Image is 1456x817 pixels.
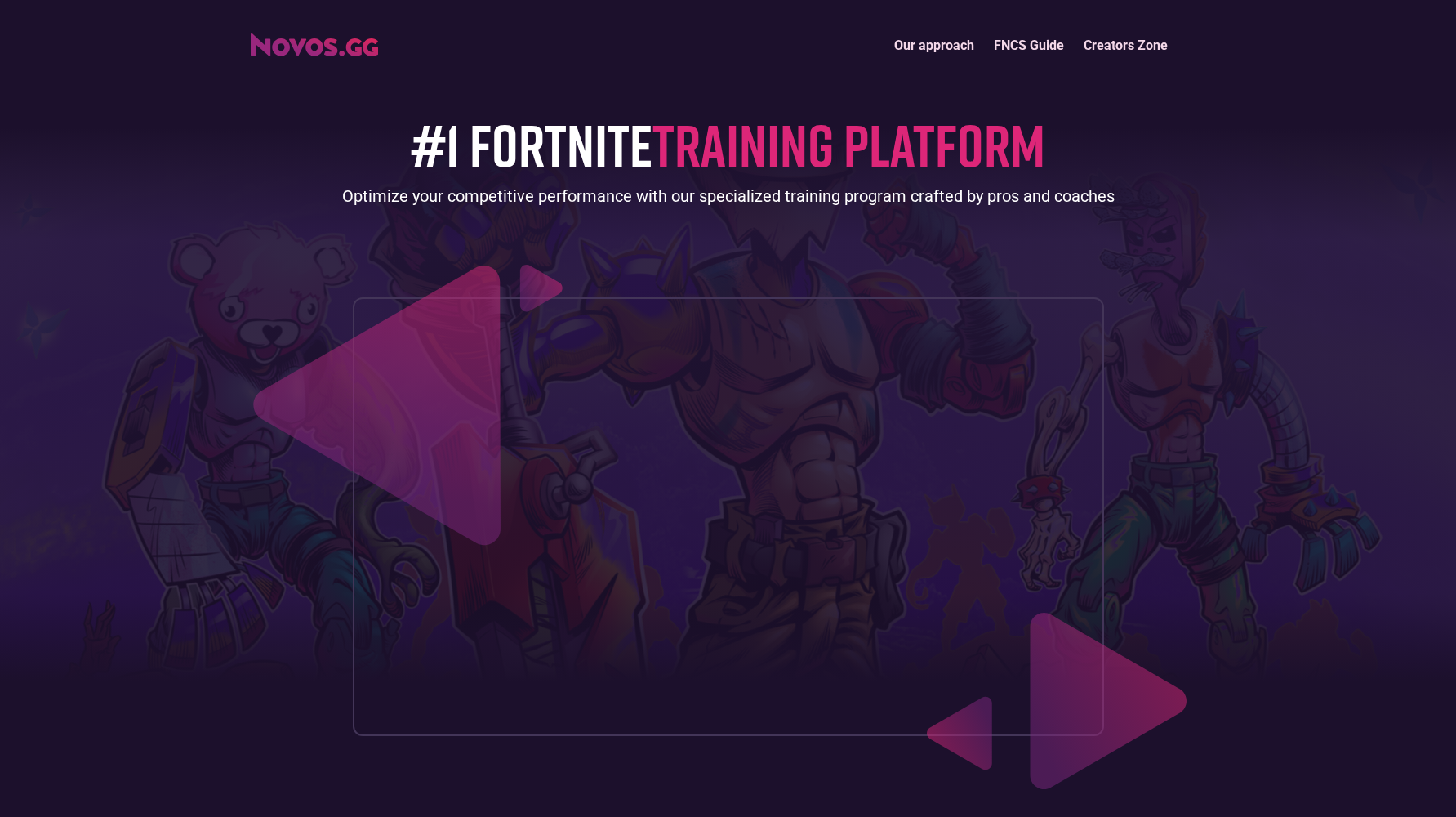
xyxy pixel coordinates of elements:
div: Optimize your competitive performance with our specialized training program crafted by pros and c... [342,185,1115,208]
a: FNCS Guide [984,28,1074,63]
span: TRAINING PLATFORM [652,109,1045,180]
iframe: Increase your placement in 14 days (Novos.gg) [367,311,1090,721]
a: Our approach [884,28,984,63]
a: Creators Zone [1074,28,1178,63]
h1: #1 FORTNITE [411,112,1045,176]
